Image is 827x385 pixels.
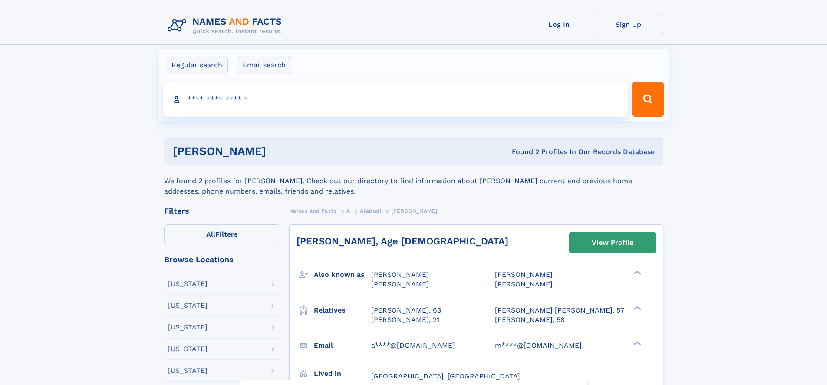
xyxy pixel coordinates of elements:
span: Alabudi [360,208,381,214]
a: [PERSON_NAME] [PERSON_NAME], 57 [495,306,624,315]
div: [US_STATE] [168,367,208,374]
div: [US_STATE] [168,324,208,331]
div: ❯ [631,305,642,311]
a: Names and Facts [289,205,337,216]
a: View Profile [570,232,656,253]
input: search input [163,82,628,117]
a: [PERSON_NAME], 21 [371,315,439,325]
div: [US_STATE] [168,280,208,287]
span: All [206,230,215,238]
span: [GEOGRAPHIC_DATA], [GEOGRAPHIC_DATA] [371,372,520,380]
a: [PERSON_NAME], Age [DEMOGRAPHIC_DATA] [297,236,508,247]
div: Browse Locations [164,256,280,263]
div: [US_STATE] [168,346,208,352]
label: Regular search [166,56,228,74]
button: Search Button [632,82,664,117]
img: Logo Names and Facts [164,14,289,37]
div: ❯ [631,340,642,346]
h3: Lived in [314,366,371,381]
div: We found 2 profiles for [PERSON_NAME]. Check out our directory to find information about [PERSON_... [164,165,663,197]
span: [PERSON_NAME] [495,270,553,279]
h3: Email [314,338,371,353]
div: View Profile [592,233,633,253]
span: [PERSON_NAME] [371,270,429,279]
span: A [346,208,350,214]
h3: Relatives [314,303,371,318]
a: [PERSON_NAME], 58 [495,315,565,325]
span: [PERSON_NAME] [371,280,429,288]
label: Email search [237,56,291,74]
span: [PERSON_NAME] [391,208,438,214]
div: ❯ [631,270,642,276]
h1: [PERSON_NAME] [173,146,389,157]
label: Filters [164,224,280,245]
a: [PERSON_NAME], 63 [371,306,441,315]
span: [PERSON_NAME] [495,280,553,288]
h3: Also known as [314,267,371,282]
div: Found 2 Profiles In Our Records Database [389,147,655,157]
a: A [346,205,350,216]
div: Filters [164,207,280,215]
a: Alabudi [360,205,381,216]
div: [US_STATE] [168,302,208,309]
a: Log In [524,14,594,35]
a: Sign Up [594,14,663,35]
